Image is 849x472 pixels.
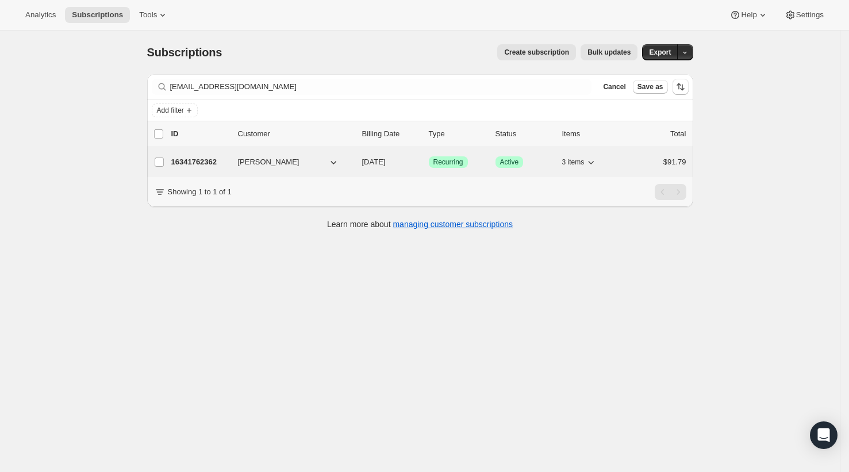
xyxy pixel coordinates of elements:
[238,128,353,140] p: Customer
[429,128,486,140] div: Type
[362,128,420,140] p: Billing Date
[152,103,198,117] button: Add filter
[393,220,513,229] a: managing customer subscriptions
[171,128,229,140] p: ID
[171,154,686,170] div: 16341762362[PERSON_NAME][DATE]SuccessRecurringSuccessActive3 items$91.79
[633,80,668,94] button: Save as
[25,10,56,20] span: Analytics
[171,156,229,168] p: 16341762362
[562,158,585,167] span: 3 items
[663,158,686,166] span: $91.79
[500,158,519,167] span: Active
[18,7,63,23] button: Analytics
[168,186,232,198] p: Showing 1 to 1 of 1
[655,184,686,200] nav: Pagination
[581,44,637,60] button: Bulk updates
[741,10,756,20] span: Help
[723,7,775,23] button: Help
[171,128,686,140] div: IDCustomerBilling DateTypeStatusItemsTotal
[587,48,631,57] span: Bulk updates
[670,128,686,140] p: Total
[327,218,513,230] p: Learn more about
[495,128,553,140] p: Status
[170,79,592,95] input: Filter subscribers
[562,154,597,170] button: 3 items
[504,48,569,57] span: Create subscription
[810,421,838,449] div: Open Intercom Messenger
[139,10,157,20] span: Tools
[362,158,386,166] span: [DATE]
[649,48,671,57] span: Export
[603,82,625,91] span: Cancel
[65,7,130,23] button: Subscriptions
[796,10,824,20] span: Settings
[157,106,184,115] span: Add filter
[147,46,222,59] span: Subscriptions
[778,7,831,23] button: Settings
[72,10,123,20] span: Subscriptions
[562,128,620,140] div: Items
[598,80,630,94] button: Cancel
[238,156,299,168] span: [PERSON_NAME]
[497,44,576,60] button: Create subscription
[642,44,678,60] button: Export
[132,7,175,23] button: Tools
[637,82,663,91] span: Save as
[231,153,346,171] button: [PERSON_NAME]
[673,79,689,95] button: Sort the results
[433,158,463,167] span: Recurring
